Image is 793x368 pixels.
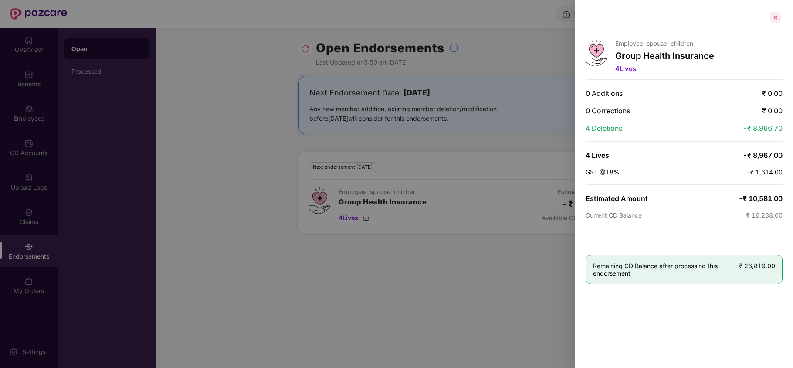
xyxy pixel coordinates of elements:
[762,106,783,115] span: ₹ 0.00
[586,168,620,176] span: GST @18%
[762,89,783,98] span: ₹ 0.00
[743,124,783,133] span: -₹ 8,966.70
[615,40,714,47] p: Employee, spouse, children
[743,151,783,160] span: -₹ 8,967.00
[586,106,630,115] span: 0 Corrections
[746,211,783,219] span: ₹ 16,238.00
[586,211,642,219] span: Current CD Balance
[586,89,623,98] span: 0 Additions
[586,151,609,160] span: 4 Lives
[739,262,775,269] span: ₹ 26,819.00
[586,194,648,203] span: Estimated Amount
[593,262,739,277] span: Remaining CD Balance after processing this endorsement
[586,124,622,133] span: 4 Deletions
[739,194,783,203] span: -₹ 10,581.00
[586,40,607,66] img: svg+xml;base64,PHN2ZyB4bWxucz0iaHR0cDovL3d3dy53My5vcmcvMjAwMC9zdmciIHdpZHRoPSI0Ny43MTQiIGhlaWdodD...
[746,168,783,176] span: -₹ 1,614.00
[615,65,636,73] span: 4 Lives
[615,51,714,61] p: Group Health Insurance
